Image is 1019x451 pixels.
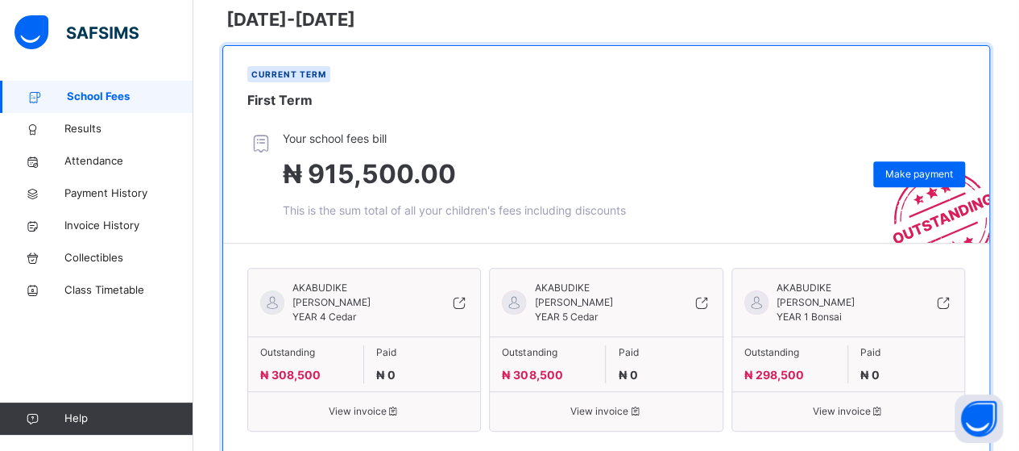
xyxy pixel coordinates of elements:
[14,15,139,49] img: safsims
[64,411,193,427] span: Help
[502,368,562,382] span: ₦ 308,500
[777,281,911,310] span: AKABUDIKE [PERSON_NAME]
[885,167,953,182] span: Make payment
[744,368,804,382] span: ₦ 298,500
[618,345,710,360] span: Paid
[502,404,710,419] span: View invoice
[534,311,597,323] span: YEAR 5 Cedar
[502,345,593,360] span: Outstanding
[534,281,669,310] span: AKABUDIKE [PERSON_NAME]
[283,203,626,217] span: This is the sum total of all your children's fees including discounts
[283,158,456,190] span: ₦ 915,500.00
[64,153,193,169] span: Attendance
[777,311,842,323] span: YEAR 1 Bonsai
[292,281,427,310] span: AKABUDIKE [PERSON_NAME]
[292,311,356,323] span: YEAR 4 Cedar
[260,404,468,419] span: View invoice
[872,151,989,243] img: outstanding-stamp.3c148f88c3ebafa6da95868fa43343a1.svg
[955,395,1003,443] button: Open asap
[64,282,193,299] span: Class Timetable
[744,404,952,419] span: View invoice
[64,121,193,137] span: Results
[64,218,193,234] span: Invoice History
[376,368,396,382] span: ₦ 0
[247,92,313,108] span: First Term
[67,89,193,105] span: School Fees
[744,345,835,360] span: Outstanding
[226,6,355,33] span: [DATE]-[DATE]
[260,345,351,360] span: Outstanding
[860,345,952,360] span: Paid
[376,345,468,360] span: Paid
[860,368,880,382] span: ₦ 0
[251,69,326,79] span: Current term
[64,250,193,266] span: Collectibles
[618,368,637,382] span: ₦ 0
[64,186,193,202] span: Payment History
[283,130,626,147] span: Your school fees bill
[260,368,321,382] span: ₦ 308,500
